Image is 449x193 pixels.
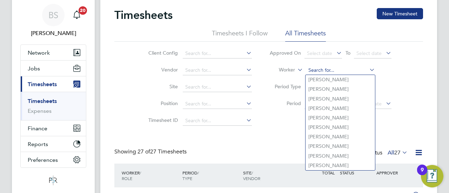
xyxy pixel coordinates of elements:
[21,45,86,60] button: Network
[28,49,50,56] span: Network
[377,8,423,19] button: New Timesheet
[269,100,301,106] label: Period
[183,99,252,109] input: Search for...
[122,175,132,181] span: ROLE
[120,166,181,185] div: WORKER
[138,148,150,155] span: 27 of
[306,104,375,113] li: [PERSON_NAME]
[21,76,86,92] button: Timesheets
[146,50,178,56] label: Client Config
[306,84,375,94] li: [PERSON_NAME]
[241,166,302,185] div: SITE
[28,141,48,147] span: Reports
[28,65,40,72] span: Jobs
[306,161,375,170] li: [PERSON_NAME]
[269,83,301,90] label: Period Type
[306,113,375,123] li: [PERSON_NAME]
[114,148,188,156] div: Showing
[367,148,409,158] div: Status
[21,120,86,136] button: Finance
[20,29,86,37] span: Beth Seddon
[183,49,252,58] input: Search for...
[197,170,199,175] span: /
[20,175,86,186] a: Go to home page
[28,98,57,104] a: Timesheets
[28,81,57,88] span: Timesheets
[306,123,375,132] li: [PERSON_NAME]
[21,136,86,152] button: Reports
[21,92,86,120] div: Timesheets
[48,11,58,20] span: BS
[356,101,382,107] span: Select date
[306,142,375,151] li: [PERSON_NAME]
[306,66,375,75] input: Search for...
[243,175,260,181] span: VENDOR
[21,61,86,76] button: Jobs
[388,149,408,156] label: All
[306,132,375,142] li: [PERSON_NAME]
[181,166,241,185] div: PERIOD
[146,117,178,123] label: Timesheet ID
[375,166,411,179] div: APPROVER
[114,8,173,22] h2: Timesheets
[322,170,335,175] span: TOTAL
[183,116,252,126] input: Search for...
[138,148,187,155] span: 27 Timesheets
[356,50,382,56] span: Select date
[263,67,295,74] label: Worker
[28,108,52,114] a: Expenses
[21,152,86,167] button: Preferences
[307,50,332,56] span: Select date
[183,66,252,75] input: Search for...
[28,125,47,132] span: Finance
[182,175,192,181] span: TYPE
[394,149,401,156] span: 27
[285,29,326,42] li: All Timesheets
[306,94,375,104] li: [PERSON_NAME]
[28,157,58,163] span: Preferences
[343,48,353,57] span: To
[20,4,86,37] a: BS[PERSON_NAME]
[183,82,252,92] input: Search for...
[421,170,424,179] div: 9
[338,166,375,179] div: STATUS
[306,75,375,84] li: [PERSON_NAME]
[47,175,60,186] img: psrsolutions-logo-retina.png
[146,67,178,73] label: Vendor
[146,100,178,106] label: Position
[306,151,375,161] li: [PERSON_NAME]
[252,170,253,175] span: /
[140,170,141,175] span: /
[212,29,268,42] li: Timesheets I Follow
[70,4,84,26] a: 20
[79,6,87,15] span: 20
[421,165,443,187] button: Open Resource Center, 9 new notifications
[269,50,301,56] label: Approved On
[146,83,178,90] label: Site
